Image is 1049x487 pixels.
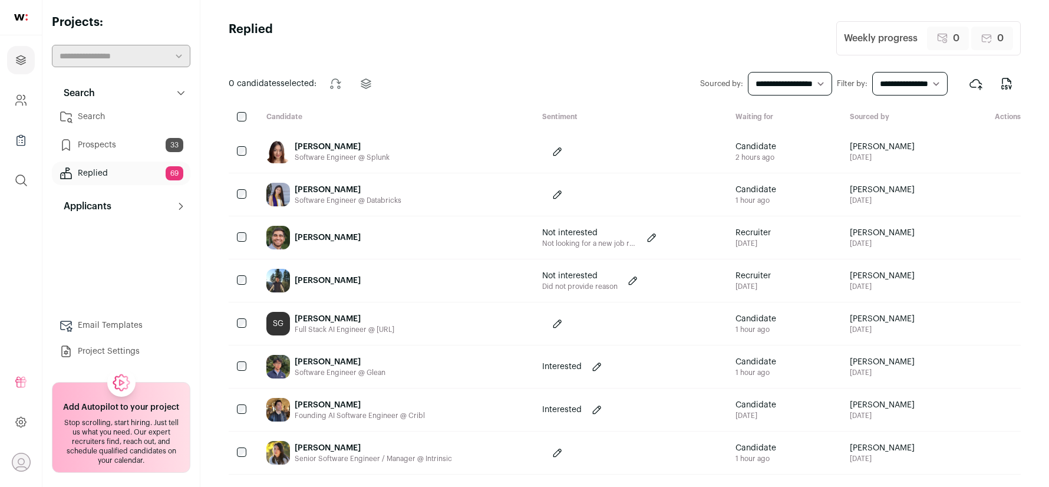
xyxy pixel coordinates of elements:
p: Interested [542,404,582,416]
div: Weekly progress [844,31,918,45]
label: Filter by: [837,79,867,88]
div: [DATE] [735,411,776,420]
div: Sentiment [533,112,727,123]
div: [DATE] [735,239,771,248]
span: [PERSON_NAME] [850,270,915,282]
span: [DATE] [850,153,915,162]
div: SG [266,312,290,335]
button: Search [52,81,190,105]
div: [PERSON_NAME] [295,275,361,287]
button: Export to CSV [992,70,1021,98]
div: Software Engineer @ Splunk [295,153,390,162]
button: Open dropdown [12,453,31,472]
div: [PERSON_NAME] [295,313,394,325]
p: Not interested [542,270,618,282]
span: [PERSON_NAME] [850,141,915,153]
div: [DATE] [735,282,771,291]
button: Applicants [52,195,190,218]
span: Candidate [735,313,776,325]
div: [PERSON_NAME] [295,141,390,153]
div: [PERSON_NAME] [295,399,425,411]
div: Senior Software Engineer / Manager @ Intrinsic [295,454,452,463]
span: Candidate [735,356,776,368]
img: f50a6390b2f0cdc082b288aad0b283d13250a02ba37bea92bdeb9e136a08a6b4 [266,226,290,249]
span: [PERSON_NAME] [850,399,915,411]
span: [DATE] [850,325,915,334]
h2: Projects: [52,14,190,31]
span: [DATE] [850,239,915,248]
img: 895fdd86e62c844e843ecc9e153d5e4495ed76494143b02b3743892d9a54c6c7 [266,140,290,163]
div: [PERSON_NAME] [295,184,401,196]
div: 1 hour ago [735,368,776,377]
a: Search [52,105,190,129]
a: Company Lists [7,126,35,154]
div: 1 hour ago [735,325,776,334]
span: [DATE] [850,368,915,377]
p: Not looking for a new job right now [542,239,636,248]
span: 0 candidates [229,80,281,88]
p: Search [57,86,95,100]
a: Email Templates [52,314,190,337]
div: Sourced by [840,112,979,123]
span: [PERSON_NAME] [850,184,915,196]
div: Actions [978,112,1021,123]
span: Recruiter [735,270,771,282]
span: [PERSON_NAME] [850,313,915,325]
img: a36fe8a543176d7ef4ec7f8c073a1218cbc6bbd4fa00316ad5ac271a2ad8f6b2 [266,269,290,292]
div: 1 hour ago [735,196,776,205]
a: Projects [7,46,35,74]
img: wellfound-shorthand-0d5821cbd27db2630d0214b213865d53afaa358527fdda9d0ea32b1df1b89c2c.svg [14,14,28,21]
div: [PERSON_NAME] [295,356,385,368]
h1: Replied [229,21,273,55]
img: 139a3a45892537399a74fc7a06247a601bbcbcd3dbd4404138e7ac1b91ffcf8b.jpg [266,183,290,206]
span: 0 [997,31,1004,45]
a: Prospects33 [52,133,190,157]
span: selected: [229,78,316,90]
span: Candidate [735,141,776,153]
div: Candidate [257,112,533,123]
div: Full Stack AI Engineer @ [URL] [295,325,394,334]
span: [DATE] [850,454,915,463]
span: Candidate [735,184,776,196]
div: [PERSON_NAME] [295,442,452,454]
span: [PERSON_NAME] [850,227,915,239]
a: Replied69 [52,162,190,185]
a: Company and ATS Settings [7,86,35,114]
span: [DATE] [850,282,915,291]
img: db02d79d8568f4472d45033c0b9c625e658d2abc8f671131f350da03ea0864ca.jpg [266,398,290,422]
div: 2 hours ago [735,153,776,162]
div: Software Engineer @ Glean [295,368,385,377]
div: [PERSON_NAME] [295,232,361,244]
span: Candidate [735,399,776,411]
span: 69 [166,166,183,180]
div: Waiting for [726,112,840,123]
div: Stop scrolling, start hiring. Just tell us what you need. Our expert recruiters find, reach out, ... [60,418,183,465]
label: Sourced by: [700,79,743,88]
div: Founding AI Software Engineer @ Cribl [295,411,425,420]
a: Project Settings [52,340,190,363]
a: Add Autopilot to your project Stop scrolling, start hiring. Just tell us what you need. Our exper... [52,382,190,473]
span: [PERSON_NAME] [850,356,915,368]
span: [DATE] [850,196,915,205]
p: Interested [542,361,582,373]
p: Applicants [57,199,111,213]
span: Recruiter [735,227,771,239]
button: Export to ATS [962,70,990,98]
span: Candidate [735,442,776,454]
p: Did not provide reason [542,282,618,291]
span: 0 [953,31,959,45]
span: 33 [166,138,183,152]
img: 81a450c59d2631c2202225b45090c810fb6b89cc35b7434d2955600c5f3426ca [266,355,290,379]
img: 09a9538ba75489e4b34116c7907dce4b449188d3e5e869a43def3ef82523c829 [266,441,290,465]
div: 1 hour ago [735,454,776,463]
p: Not interested [542,227,636,239]
div: Software Engineer @ Databricks [295,196,401,205]
span: [PERSON_NAME] [850,442,915,454]
span: [DATE] [850,411,915,420]
h2: Add Autopilot to your project [63,402,179,413]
